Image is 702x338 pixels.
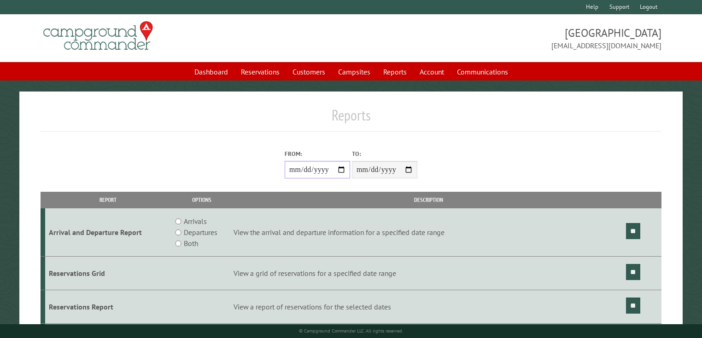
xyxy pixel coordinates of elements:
td: Reservations Grid [45,257,171,290]
th: Description [232,192,625,208]
td: View the arrival and departure information for a specified date range [232,208,625,257]
td: Reservations Report [45,290,171,323]
small: © Campground Commander LLC. All rights reserved. [299,328,403,334]
h1: Reports [41,106,662,132]
label: Arrivals [184,216,207,227]
td: View a grid of reservations for a specified date range [232,257,625,290]
a: Campsites [333,63,376,80]
a: Communications [451,63,514,80]
th: Report [45,192,171,208]
a: Customers [287,63,331,80]
span: [GEOGRAPHIC_DATA] [EMAIL_ADDRESS][DOMAIN_NAME] [351,25,661,51]
a: Reservations [235,63,285,80]
td: Arrival and Departure Report [45,208,171,257]
img: Campground Commander [41,18,156,54]
label: Both [184,238,198,249]
th: Options [171,192,233,208]
label: Departures [184,227,217,238]
label: To: [352,149,417,158]
a: Account [414,63,450,80]
label: From: [285,149,350,158]
a: Dashboard [189,63,234,80]
a: Reports [378,63,412,80]
td: View a report of reservations for the selected dates [232,290,625,323]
